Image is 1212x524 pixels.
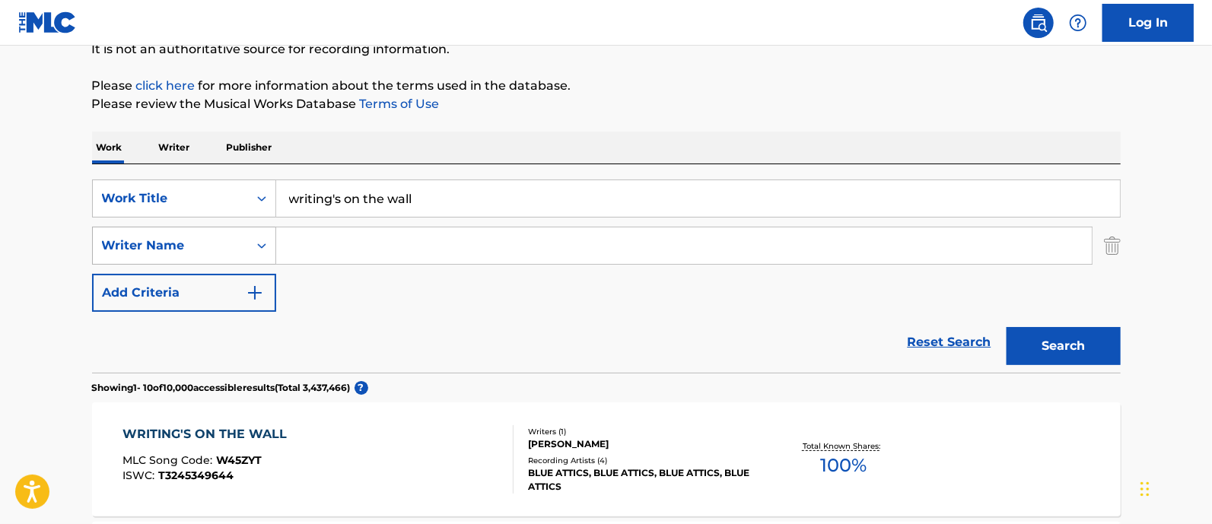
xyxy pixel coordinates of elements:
[102,189,239,208] div: Work Title
[1140,466,1150,512] div: Drag
[216,453,262,467] span: W45ZYT
[122,425,294,443] div: WRITING'S ON THE WALL
[355,381,368,395] span: ?
[158,468,234,482] span: T3245349644
[900,326,999,359] a: Reset Search
[357,97,440,111] a: Terms of Use
[222,132,277,164] p: Publisher
[92,77,1121,95] p: Please for more information about the terms used in the database.
[1007,327,1121,365] button: Search
[154,132,195,164] p: Writer
[246,284,264,302] img: 9d2ae6d4665cec9f34b9.svg
[92,274,276,312] button: Add Criteria
[92,95,1121,113] p: Please review the Musical Works Database
[528,455,758,466] div: Recording Artists ( 4 )
[122,468,158,482] span: ISWC :
[92,381,351,395] p: Showing 1 - 10 of 10,000 accessible results (Total 3,437,466 )
[528,437,758,451] div: [PERSON_NAME]
[1104,227,1121,265] img: Delete Criterion
[122,453,216,467] span: MLC Song Code :
[528,426,758,437] div: Writers ( 1 )
[102,237,239,255] div: Writer Name
[528,466,758,494] div: BLUE ATTICS, BLUE ATTICS, BLUE ATTICS, BLUE ATTICS
[1102,4,1194,42] a: Log In
[92,132,127,164] p: Work
[92,402,1121,516] a: WRITING'S ON THE WALLMLC Song Code:W45ZYTISWC:T3245349644Writers (1)[PERSON_NAME]Recording Artist...
[1029,14,1048,32] img: search
[18,11,77,33] img: MLC Logo
[92,40,1121,59] p: It is not an authoritative source for recording information.
[1136,451,1212,524] iframe: Chat Widget
[136,78,196,93] a: click here
[803,440,884,452] p: Total Known Shares:
[1063,8,1093,38] div: Help
[820,452,867,479] span: 100 %
[1069,14,1087,32] img: help
[92,179,1121,373] form: Search Form
[1023,8,1054,38] a: Public Search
